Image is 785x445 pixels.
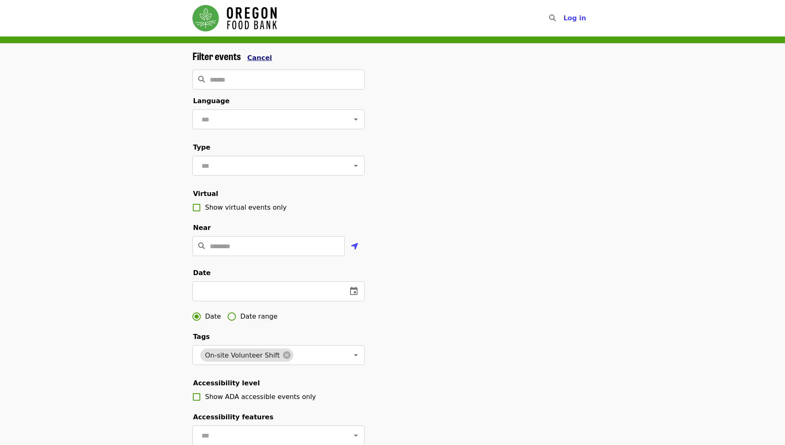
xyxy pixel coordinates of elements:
span: Accessibility level [193,379,260,387]
span: Log in [563,14,586,22]
img: Oregon Food Bank - Home [192,5,277,31]
span: Cancel [247,54,272,62]
span: Show virtual events only [205,203,287,211]
span: Show ADA accessible events only [205,393,316,401]
span: Filter events [192,48,241,63]
button: Cancel [247,53,272,63]
span: Date [205,312,221,322]
button: Use my location [345,237,365,257]
span: Date range [240,312,278,322]
input: Search [210,70,365,89]
button: Open [350,160,362,172]
span: Virtual [193,190,218,198]
span: Type [193,143,211,151]
span: Date [193,269,211,277]
button: Log in [557,10,593,27]
span: Near [193,224,211,232]
button: Open [350,114,362,125]
span: Language [193,97,230,105]
button: Open [350,349,362,361]
i: search icon [549,14,556,22]
span: On-site Volunteer Shift [200,351,285,359]
button: Open [350,430,362,441]
i: location-arrow icon [351,242,358,252]
span: Tags [193,333,210,341]
div: On-site Volunteer Shift [200,348,294,362]
button: change date [344,281,364,301]
i: search icon [198,75,205,83]
input: Location [210,236,345,256]
i: search icon [198,242,205,250]
span: Accessibility features [193,413,274,421]
input: Search [561,8,567,28]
